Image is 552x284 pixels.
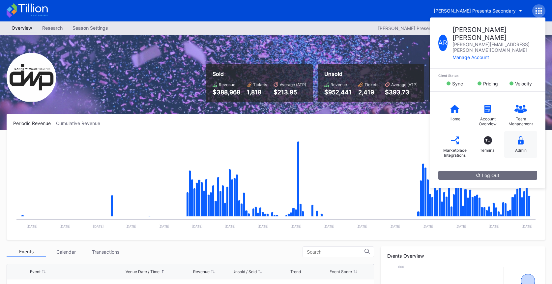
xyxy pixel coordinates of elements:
text: [DATE] [390,224,400,228]
a: Research [37,23,68,33]
text: [DATE] [522,224,533,228]
text: [DATE] [159,224,169,228]
div: Pricing [483,81,498,86]
text: [DATE] [291,224,302,228]
div: Average (ATP) [280,82,306,87]
input: Search [307,249,364,255]
div: Account Overview [475,116,501,126]
div: Home [450,116,460,121]
text: [DATE] [324,224,334,228]
text: [DATE] [489,224,500,228]
div: Event [30,269,41,274]
div: Manage Account [452,54,537,60]
div: Terminal [480,148,496,153]
button: [PERSON_NAME] Presents Secondary [429,5,527,17]
div: Events [7,247,46,257]
text: [DATE] [422,224,433,228]
div: [PERSON_NAME] [PERSON_NAME] [452,26,537,42]
text: [DATE] [225,224,236,228]
button: Log Out [438,171,537,180]
div: $952,441 [324,89,352,96]
a: Season Settings [68,23,113,33]
div: 2,419 [358,89,378,96]
div: [PERSON_NAME][EMAIL_ADDRESS][PERSON_NAME][DOMAIN_NAME] [452,42,537,53]
div: Venue Date / Time [126,269,160,274]
div: Team Management [508,116,534,126]
div: Trend [290,269,301,274]
text: [DATE] [27,224,38,228]
div: Tickets [253,82,267,87]
div: $213.95 [274,89,306,96]
text: [DATE] [60,224,71,228]
div: Transactions [86,247,125,257]
svg: Chart title [13,134,539,233]
div: Log Out [476,173,499,178]
div: Sync [452,81,463,86]
div: Cumulative Revenue [56,120,105,126]
div: Admin [515,148,527,153]
a: Overview [7,23,37,33]
text: [DATE] [455,224,466,228]
div: Unsold / Sold [232,269,257,274]
div: Event Score [330,269,352,274]
div: Client Status [438,74,537,78]
text: [DATE] [192,224,203,228]
div: Unsold [324,71,418,77]
div: 1,818 [247,89,267,96]
div: Marketplace Integrations [442,148,468,158]
div: Periodic Revenue [13,120,56,126]
div: Calendar [46,247,86,257]
div: Tickets [364,82,378,87]
text: [DATE] [126,224,136,228]
div: Revenue [193,269,210,274]
div: Average (ATP) [391,82,418,87]
img: Danny_Wimmer_Presents_Secondary.png [7,53,56,102]
div: A R [438,35,448,51]
div: $388,968 [213,89,240,96]
div: [PERSON_NAME] Presents Secondary [434,8,516,14]
text: [DATE] [93,224,104,228]
div: [PERSON_NAME] Presents Secondary 2025 [378,25,473,31]
div: Events Overview [387,253,539,259]
div: $393.73 [385,89,418,96]
div: Revenue [219,82,235,87]
text: [DATE] [357,224,367,228]
button: [PERSON_NAME] Presents Secondary 2025 [375,24,482,33]
div: Revenue [331,82,347,87]
div: Velocity [515,81,532,86]
div: T_ [484,136,492,144]
text: [DATE] [258,224,269,228]
text: 600 [398,265,404,269]
div: Sold [213,71,306,77]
